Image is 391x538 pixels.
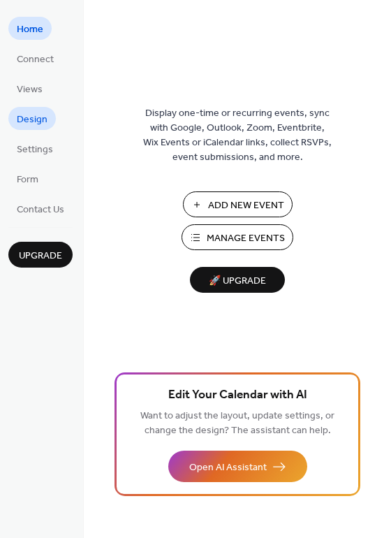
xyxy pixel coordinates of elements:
button: Upgrade [8,242,73,268]
span: Settings [17,143,53,157]
span: 🚀 Upgrade [198,272,276,291]
a: Home [8,17,52,40]
span: Edit Your Calendar with AI [168,386,307,405]
a: Settings [8,137,61,160]
a: Contact Us [8,197,73,220]
span: Want to adjust the layout, update settings, or change the design? The assistant can help. [140,407,334,440]
span: Display one-time or recurring events, sync with Google, Outlook, Zoom, Eventbrite, Wix Events or ... [143,106,332,165]
span: Form [17,173,38,187]
button: 🚀 Upgrade [190,267,285,293]
span: Open AI Assistant [189,460,267,475]
button: Manage Events [182,224,293,250]
span: Home [17,22,43,37]
a: Views [8,77,51,100]
a: Form [8,167,47,190]
button: Open AI Assistant [168,451,307,482]
span: Add New Event [208,198,284,213]
button: Add New Event [183,191,293,217]
span: Manage Events [207,231,285,246]
span: Upgrade [19,249,62,263]
span: Connect [17,52,54,67]
a: Design [8,107,56,130]
span: Contact Us [17,203,64,217]
span: Design [17,112,47,127]
a: Connect [8,47,62,70]
span: Views [17,82,43,97]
